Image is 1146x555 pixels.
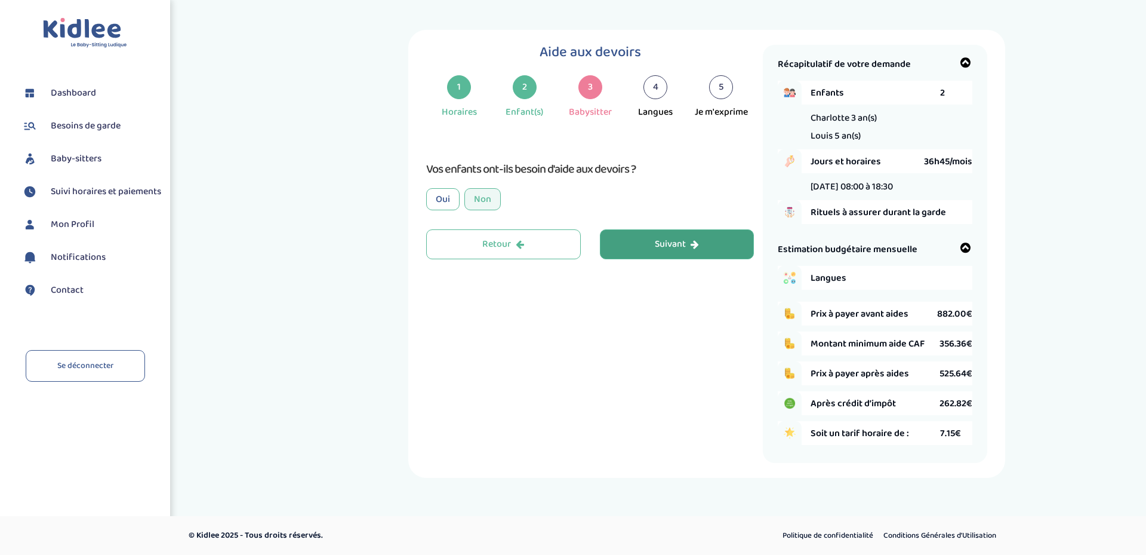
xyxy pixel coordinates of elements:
[21,281,39,299] img: contact.svg
[426,188,460,210] div: Oui
[21,117,39,135] img: besoin.svg
[51,283,84,298] span: Contact
[43,18,127,48] img: logo.svg
[21,281,161,299] a: Contact
[482,238,524,252] div: Retour
[600,229,754,259] button: Suivant
[442,105,477,119] div: Horaires
[51,250,106,265] span: Notifications
[940,85,945,100] span: 2
[811,179,893,194] li: [DATE] 08:00 à 18:30
[426,229,581,259] button: Retour
[26,350,145,382] a: Se déconnecter
[21,84,161,102] a: Dashboard
[21,150,161,168] a: Baby-sitters
[655,238,699,252] div: Suivant
[778,332,802,355] img: coins.png
[811,271,940,286] span: Langues
[778,421,802,445] img: star.png
[21,216,161,234] a: Mon Profil
[811,396,939,411] span: Après crédit d’impôt
[464,188,501,210] div: Non
[811,306,937,321] span: Prix à payer avant aides
[811,85,940,100] span: Enfants
[778,302,802,326] img: coins.png
[879,528,1000,544] a: Conditions Générales d’Utilisation
[778,200,802,224] img: hand_to_do_list.png
[778,391,802,415] img: credit_impot.PNG
[778,149,802,173] img: hand_clock.png
[924,154,972,169] span: 36h45/mois
[51,152,101,166] span: Baby-sitters
[447,75,471,99] div: 1
[21,183,39,201] img: suivihoraire.svg
[21,249,161,266] a: Notifications
[778,242,917,257] span: Estimation budgétaire mensuelle
[51,86,96,100] span: Dashboard
[189,529,624,542] p: © Kidlee 2025 - Tous droits réservés.
[638,105,673,119] div: Langues
[778,528,877,544] a: Politique de confidentialité
[811,111,877,125] span: Charlotte 3 an(s)
[811,366,939,381] span: Prix à payer après aides
[506,105,543,119] div: Enfant(s)
[778,361,802,385] img: coins.png
[51,119,121,133] span: Besoins de garde
[939,396,972,411] span: 262.82€
[643,75,667,99] div: 4
[811,154,924,169] span: Jours et horaires
[778,57,911,72] span: Récapitulatif de votre demande
[940,426,961,441] span: 7.15€
[578,75,602,99] div: 3
[939,366,972,381] span: 525.64€
[811,336,939,351] span: Montant minimum aide CAF
[939,336,972,351] span: 356.36€
[709,75,733,99] div: 5
[21,150,39,168] img: babysitters.svg
[811,426,940,441] span: Soit un tarif horaire de :
[426,45,754,60] h1: Aide aux devoirs
[569,105,612,119] div: Babysitter
[21,84,39,102] img: dashboard.svg
[811,128,861,143] span: Louis 5 an(s)
[21,249,39,266] img: notification.svg
[51,217,94,232] span: Mon Profil
[21,117,161,135] a: Besoins de garde
[51,185,161,199] span: Suivi horaires et paiements
[21,183,161,201] a: Suivi horaires et paiements
[21,216,39,234] img: profil.svg
[778,266,802,290] img: activities.png
[426,160,754,179] h1: Vos enfants ont-ils besoin d'aide aux devoirs ?
[937,306,972,321] span: 882.00€
[811,205,972,220] span: Rituels à assurer durant la garde
[778,81,802,105] img: boy_girl.png
[695,105,748,119] div: Je m'exprime
[513,75,537,99] div: 2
